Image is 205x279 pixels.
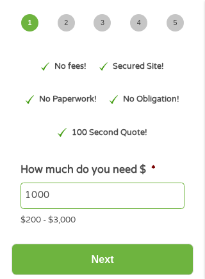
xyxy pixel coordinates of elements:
[123,93,179,105] p: No Obligation!
[20,209,184,226] div: $200 - $3,000
[72,127,147,139] p: 100 Second Quote!
[54,60,86,73] p: No fees!
[167,14,184,32] span: 5
[130,14,147,32] span: 4
[113,60,164,73] p: Secured Site!
[20,163,155,177] label: How much do you need $
[58,14,75,32] span: 2
[12,244,193,275] input: Next
[21,14,38,32] span: 1
[94,14,111,32] span: 3
[39,93,97,105] p: No Paperwork!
